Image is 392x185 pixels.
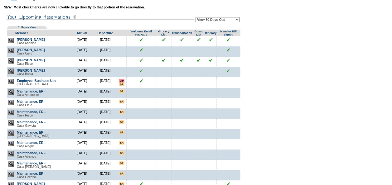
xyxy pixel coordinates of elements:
[119,130,124,134] input: There are special requests for this reservation!
[17,69,45,72] a: [PERSON_NAME]
[18,26,36,29] a: Collapse View
[8,151,14,156] img: view
[8,100,14,105] img: view
[70,67,94,77] td: [DATE]
[17,161,46,165] a: Maintenance, ER -
[198,151,199,151] img: blank.gif
[17,62,33,65] span: Casa Risco
[130,30,152,36] a: Welcome Email Package
[17,130,46,134] a: Maintenance, ER -
[8,172,14,177] img: view
[94,77,117,88] td: [DATE]
[94,36,117,46] td: [DATE]
[119,120,124,124] input: There are special requests for this reservation!
[17,41,36,45] span: Casa Abanico
[139,48,143,52] img: chkSmaller.gif
[17,134,49,138] span: [GEOGRAPHIC_DATA]
[139,69,143,72] img: chkSmaller.gif
[180,58,184,62] input: Click to see this reservation's flight info
[17,114,33,117] span: Casa Risco
[17,124,36,127] span: Casa Gaviota
[8,130,14,136] img: view
[8,38,14,43] img: view
[17,145,35,148] span: Casa Alegria
[4,5,145,9] b: NEW! Most checkmarks are now clickable to go directly to that portion of the reservation.
[119,89,124,93] input: There are special requests for this reservation!
[220,30,237,36] a: Member Bill Signed
[119,110,124,114] input: There are special requests for this reservation!
[17,120,46,124] a: Maintenance, ER -
[97,31,113,35] a: Departure
[17,103,32,107] span: Casa Cielo
[198,182,199,182] img: blank.gif
[17,93,39,97] span: Casa Amanecer
[70,119,94,129] td: [DATE]
[70,46,94,57] td: [DATE]
[94,67,117,77] td: [DATE]
[17,58,45,62] a: [PERSON_NAME]
[17,165,51,168] span: Casa [PERSON_NAME]
[8,120,14,126] img: view
[198,120,199,121] img: blank.gif
[8,89,14,95] img: view
[8,110,14,115] img: view
[94,139,117,149] td: [DATE]
[94,129,117,139] td: [DATE]
[8,69,14,74] img: view
[17,175,36,179] span: Casa Oceano
[226,69,230,72] input: Click to see this reservation's incidentals
[70,139,94,149] td: [DATE]
[205,31,216,35] a: Itinerary
[17,48,45,52] a: [PERSON_NAME]
[139,79,143,83] img: chkSmaller.gif
[8,58,14,64] img: view
[119,172,124,175] input: There are special requests for this reservation!
[17,110,46,114] a: Maintenance, ER -
[17,83,49,86] span: [GEOGRAPHIC_DATA]
[17,155,36,158] span: Casa Abanico
[8,79,14,84] img: view
[119,161,124,165] input: There are special requests for this reservation!
[158,30,169,36] a: Grocery List
[8,48,14,53] img: view
[228,151,229,151] img: blank.gif
[139,58,143,62] img: chkSmaller.gif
